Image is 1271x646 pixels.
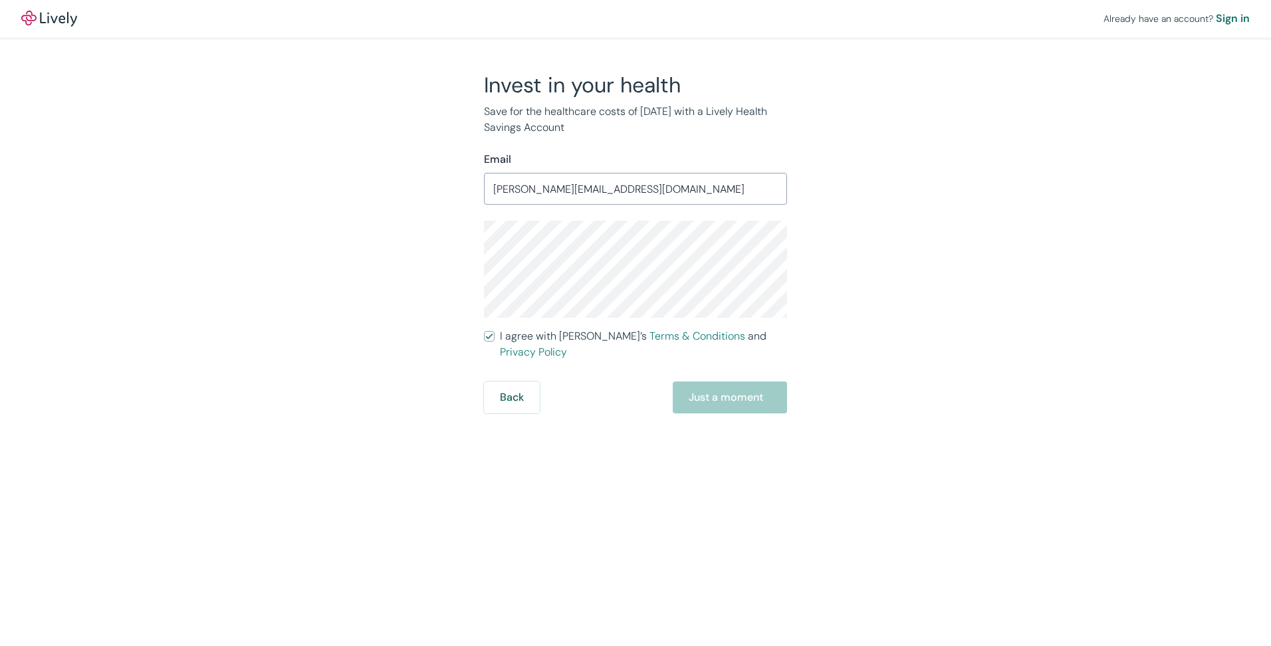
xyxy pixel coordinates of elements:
a: LivelyLively [21,11,77,27]
a: Sign in [1216,11,1250,27]
span: I agree with [PERSON_NAME]’s and [500,328,787,360]
img: Lively [21,11,77,27]
button: Back [484,381,540,413]
a: Terms & Conditions [649,329,745,343]
label: Email [484,152,511,167]
a: Privacy Policy [500,345,567,359]
p: Save for the healthcare costs of [DATE] with a Lively Health Savings Account [484,104,787,136]
div: Already have an account? [1103,11,1250,27]
h2: Invest in your health [484,72,787,98]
